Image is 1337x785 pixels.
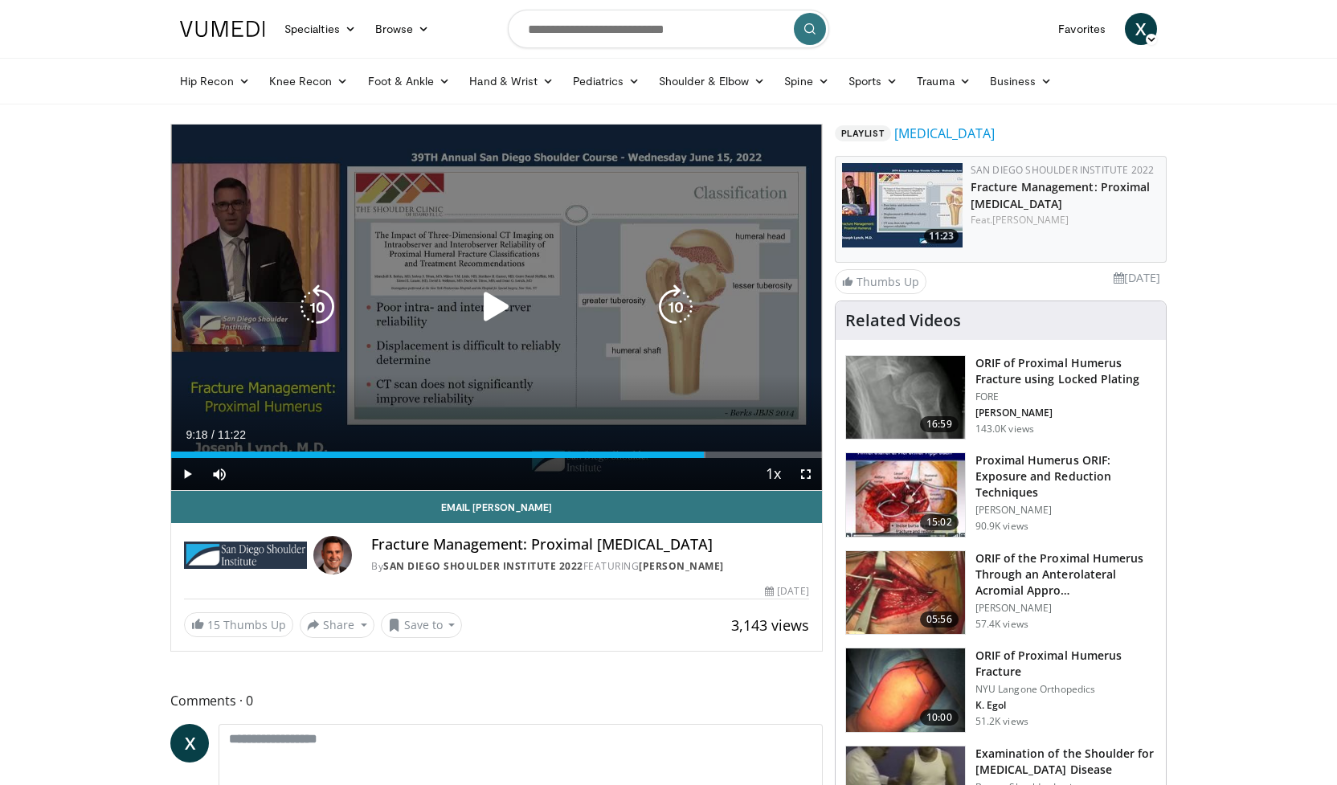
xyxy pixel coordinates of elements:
[765,584,808,599] div: [DATE]
[975,520,1028,533] p: 90.9K views
[260,65,358,97] a: Knee Recon
[907,65,980,97] a: Trauma
[975,407,1156,419] p: [PERSON_NAME]
[1049,13,1115,45] a: Favorites
[207,617,220,632] span: 15
[975,699,1156,712] p: K. Egol
[975,550,1156,599] h3: ORIF of the Proximal Humerus Through an Anterolateral Acromial Appro…
[371,536,808,554] h4: Fracture Management: Proximal [MEDICAL_DATA]
[975,683,1156,696] p: NYU Langone Orthopedics
[211,428,215,441] span: /
[203,458,235,490] button: Mute
[845,452,1156,538] a: 15:02 Proximal Humerus ORIF: Exposure and Reduction Techniques [PERSON_NAME] 90.9K views
[971,179,1151,211] a: Fracture Management: Proximal [MEDICAL_DATA]
[975,504,1156,517] p: [PERSON_NAME]
[920,514,959,530] span: 15:02
[460,65,563,97] a: Hand & Wrist
[894,124,995,143] a: [MEDICAL_DATA]
[975,602,1156,615] p: [PERSON_NAME]
[971,163,1155,177] a: San Diego Shoulder Institute 2022
[846,453,965,537] img: gardener_hum_1.png.150x105_q85_crop-smart_upscale.jpg
[975,423,1034,435] p: 143.0K views
[835,125,891,141] span: Playlist
[358,65,460,97] a: Foot & Ankle
[1125,13,1157,45] a: X
[839,65,908,97] a: Sports
[731,615,809,635] span: 3,143 views
[171,491,822,523] a: Email [PERSON_NAME]
[758,458,790,490] button: Playback Rate
[180,21,265,37] img: VuMedi Logo
[975,715,1028,728] p: 51.2K views
[184,612,293,637] a: 15 Thumbs Up
[975,452,1156,501] h3: Proximal Humerus ORIF: Exposure and Reduction Techniques
[184,536,307,574] img: San Diego Shoulder Institute 2022
[846,551,965,635] img: gardner_3.png.150x105_q85_crop-smart_upscale.jpg
[170,65,260,97] a: Hip Recon
[775,65,838,97] a: Spine
[975,390,1156,403] p: FORE
[508,10,829,48] input: Search topics, interventions
[846,356,965,440] img: Mighell_-_Locked_Plating_for_Proximal_Humerus_Fx_100008672_2.jpg.150x105_q85_crop-smart_upscale.jpg
[170,690,823,711] span: Comments 0
[300,612,374,638] button: Share
[845,648,1156,733] a: 10:00 ORIF of Proximal Humerus Fracture NYU Langone Orthopedics K. Egol 51.2K views
[845,550,1156,636] a: 05:56 ORIF of the Proximal Humerus Through an Anterolateral Acromial Appro… [PERSON_NAME] 57.4K v...
[992,213,1069,227] a: [PERSON_NAME]
[563,65,649,97] a: Pediatrics
[975,746,1156,778] h3: Examination of the Shoulder for [MEDICAL_DATA] Disease
[920,611,959,628] span: 05:56
[975,648,1156,680] h3: ORIF of Proximal Humerus Fracture
[171,458,203,490] button: Play
[313,536,352,574] img: Avatar
[383,559,583,573] a: San Diego Shoulder Institute 2022
[835,269,926,294] a: Thumbs Up
[649,65,775,97] a: Shoulder & Elbow
[1114,269,1160,287] li: [DATE]
[275,13,366,45] a: Specialties
[842,163,963,247] a: 11:23
[842,163,963,247] img: f96acb12-33a1-4396-a35b-7a46de5b4341.150x105_q85_crop-smart_upscale.jpg
[171,452,822,458] div: Progress Bar
[846,648,965,732] img: 270515_0000_1.png.150x105_q85_crop-smart_upscale.jpg
[366,13,440,45] a: Browse
[171,125,822,491] video-js: Video Player
[845,311,961,330] h4: Related Videos
[790,458,822,490] button: Fullscreen
[170,724,209,763] a: X
[371,559,808,574] div: By FEATURING
[975,618,1028,631] p: 57.4K views
[218,428,246,441] span: 11:22
[920,416,959,432] span: 16:59
[980,65,1062,97] a: Business
[975,355,1156,387] h3: ORIF of Proximal Humerus Fracture using Locked Plating
[381,612,463,638] button: Save to
[186,428,207,441] span: 9:18
[639,559,724,573] a: [PERSON_NAME]
[920,709,959,726] span: 10:00
[845,355,1156,440] a: 16:59 ORIF of Proximal Humerus Fracture using Locked Plating FORE [PERSON_NAME] 143.0K views
[924,229,959,243] span: 11:23
[971,213,1159,227] div: Feat.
